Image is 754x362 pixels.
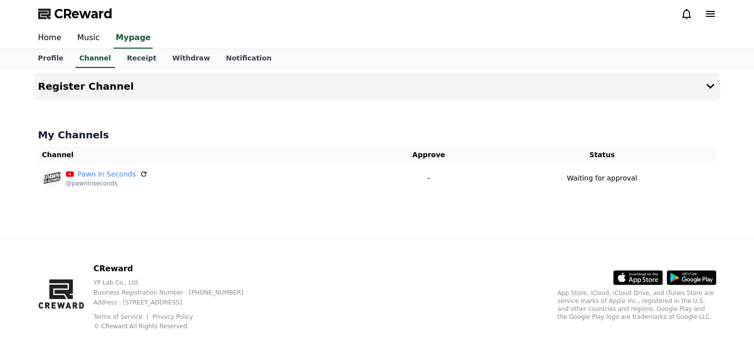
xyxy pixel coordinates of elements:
[30,28,69,49] a: Home
[93,289,259,297] p: Business Registration Number : [PHONE_NUMBER]
[567,173,638,183] p: Waiting for approval
[373,173,484,183] p: -
[34,72,720,100] button: Register Channel
[93,322,259,330] p: © CReward All Rights Reserved.
[54,6,113,22] span: CReward
[30,49,71,68] a: Profile
[119,49,165,68] a: Receipt
[38,146,370,164] th: Channel
[93,313,150,320] a: Terms of Service
[153,313,193,320] a: Privacy Policy
[78,169,136,180] a: Pawn In Seconds
[218,49,280,68] a: Notification
[93,299,259,306] p: Address : [STREET_ADDRESS]
[114,28,153,49] a: Mypage
[369,146,488,164] th: Approve
[69,28,108,49] a: Music
[75,49,115,68] a: Channel
[93,279,259,287] p: YP Lab Co., Ltd.
[558,289,716,321] p: App Store, iCloud, iCloud Drive, and iTunes Store are service marks of Apple Inc., registered in ...
[38,81,134,92] h4: Register Channel
[42,168,62,188] img: Pawn In Seconds
[38,128,716,142] h4: My Channels
[164,49,218,68] a: Withdraw
[66,180,148,187] p: @pawninseconds
[38,6,113,22] a: CReward
[93,263,259,275] p: CReward
[488,146,716,164] th: Status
